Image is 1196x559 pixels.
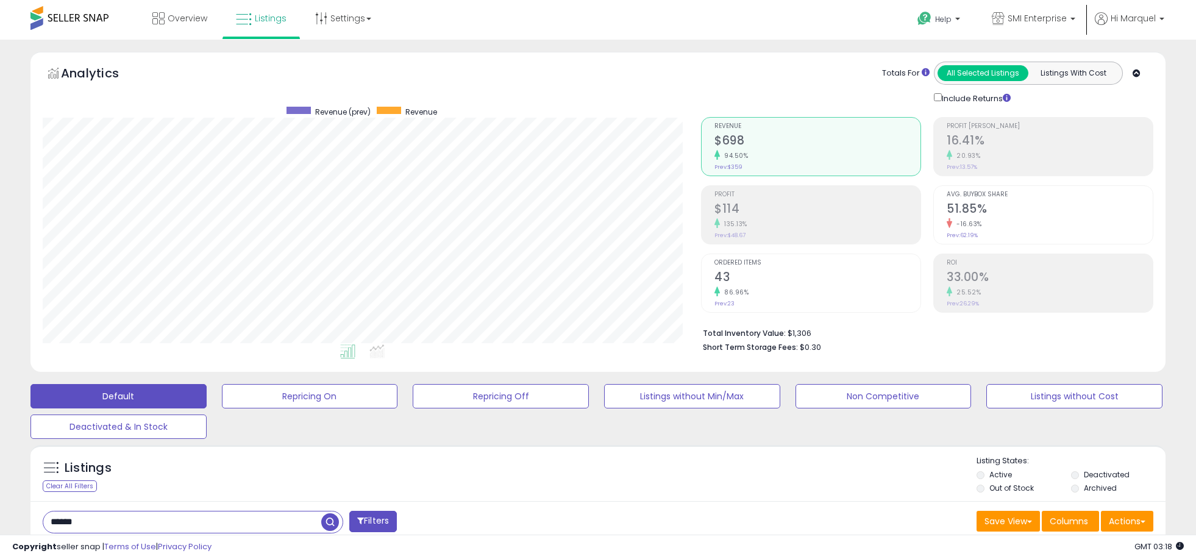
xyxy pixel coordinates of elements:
[938,65,1028,81] button: All Selected Listings
[158,541,212,552] a: Privacy Policy
[1028,65,1119,81] button: Listings With Cost
[714,123,920,130] span: Revenue
[12,541,212,553] div: seller snap | |
[796,384,972,408] button: Non Competitive
[714,260,920,266] span: Ordered Items
[714,191,920,198] span: Profit
[947,202,1153,218] h2: 51.85%
[908,2,972,40] a: Help
[947,270,1153,287] h2: 33.00%
[168,12,207,24] span: Overview
[1134,541,1184,552] span: 2025-08-17 03:18 GMT
[714,300,735,307] small: Prev: 23
[413,384,589,408] button: Repricing Off
[989,483,1034,493] label: Out of Stock
[405,107,437,117] span: Revenue
[947,260,1153,266] span: ROI
[720,219,747,229] small: 135.13%
[30,384,207,408] button: Default
[1111,12,1156,24] span: Hi Marquel
[714,232,746,239] small: Prev: $48.67
[714,202,920,218] h2: $114
[947,300,979,307] small: Prev: 26.29%
[986,384,1162,408] button: Listings without Cost
[917,11,932,26] i: Get Help
[1042,511,1099,532] button: Columns
[1084,483,1117,493] label: Archived
[714,270,920,287] h2: 43
[714,134,920,150] h2: $698
[1008,12,1067,24] span: SMI Enterprise
[720,288,749,297] small: 86.96%
[30,415,207,439] button: Deactivated & In Stock
[882,68,930,79] div: Totals For
[604,384,780,408] button: Listings without Min/Max
[703,342,798,352] b: Short Term Storage Fees:
[703,325,1144,340] li: $1,306
[947,123,1153,130] span: Profit [PERSON_NAME]
[952,219,982,229] small: -16.63%
[935,14,952,24] span: Help
[720,151,748,160] small: 94.50%
[977,455,1165,467] p: Listing States:
[925,91,1025,105] div: Include Returns
[43,480,97,492] div: Clear All Filters
[800,341,821,353] span: $0.30
[714,163,742,171] small: Prev: $359
[952,288,981,297] small: 25.52%
[1101,511,1153,532] button: Actions
[947,232,978,239] small: Prev: 62.19%
[947,191,1153,198] span: Avg. Buybox Share
[1084,469,1130,480] label: Deactivated
[104,541,156,552] a: Terms of Use
[977,511,1040,532] button: Save View
[255,12,287,24] span: Listings
[315,107,371,117] span: Revenue (prev)
[952,151,980,160] small: 20.93%
[12,541,57,552] strong: Copyright
[989,469,1012,480] label: Active
[1095,12,1164,40] a: Hi Marquel
[222,384,398,408] button: Repricing On
[1050,515,1088,527] span: Columns
[947,163,977,171] small: Prev: 13.57%
[349,511,397,532] button: Filters
[65,460,112,477] h5: Listings
[703,328,786,338] b: Total Inventory Value:
[61,65,143,85] h5: Analytics
[947,134,1153,150] h2: 16.41%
